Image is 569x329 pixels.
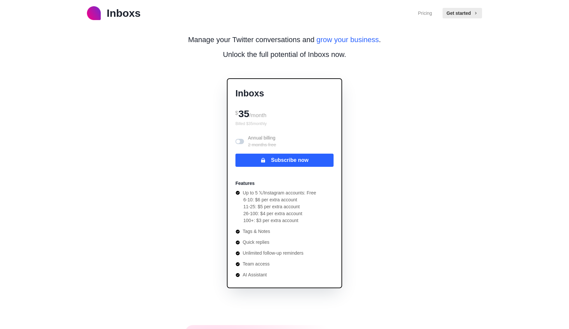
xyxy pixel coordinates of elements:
[243,203,316,210] li: 11-25: $5 per extra account
[87,5,141,21] a: logoInboxs
[235,106,334,121] div: 35
[87,6,101,20] img: logo
[249,112,266,118] span: /month
[443,8,482,18] button: Get started
[248,141,276,148] p: 2 months free
[235,271,316,278] li: AI Assistant
[243,210,316,217] li: 26-100: $4 per extra account
[223,49,346,60] p: Unlock the full potential of Inboxs now.
[316,36,379,44] span: grow your business
[235,239,316,246] li: Quick replies
[188,34,381,45] p: Manage your Twitter conversations and .
[235,121,334,127] p: Billed $ 35 monthly
[107,5,141,21] p: Inboxs
[418,10,432,17] a: Pricing
[243,196,316,203] li: 6-10: $6 per extra account
[235,250,316,257] li: Unlimited follow-up reminders
[243,217,316,224] li: 100+: $3 per extra account
[235,228,316,235] li: Tags & Notes
[235,110,238,116] span: $
[248,135,276,148] p: Annual billing
[235,154,334,167] button: Subscribe now
[235,261,316,267] li: Team access
[243,190,316,196] p: Up to 5 𝕏/Instagram accounts: Free
[235,87,334,100] p: Inboxs
[235,180,255,187] p: Features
